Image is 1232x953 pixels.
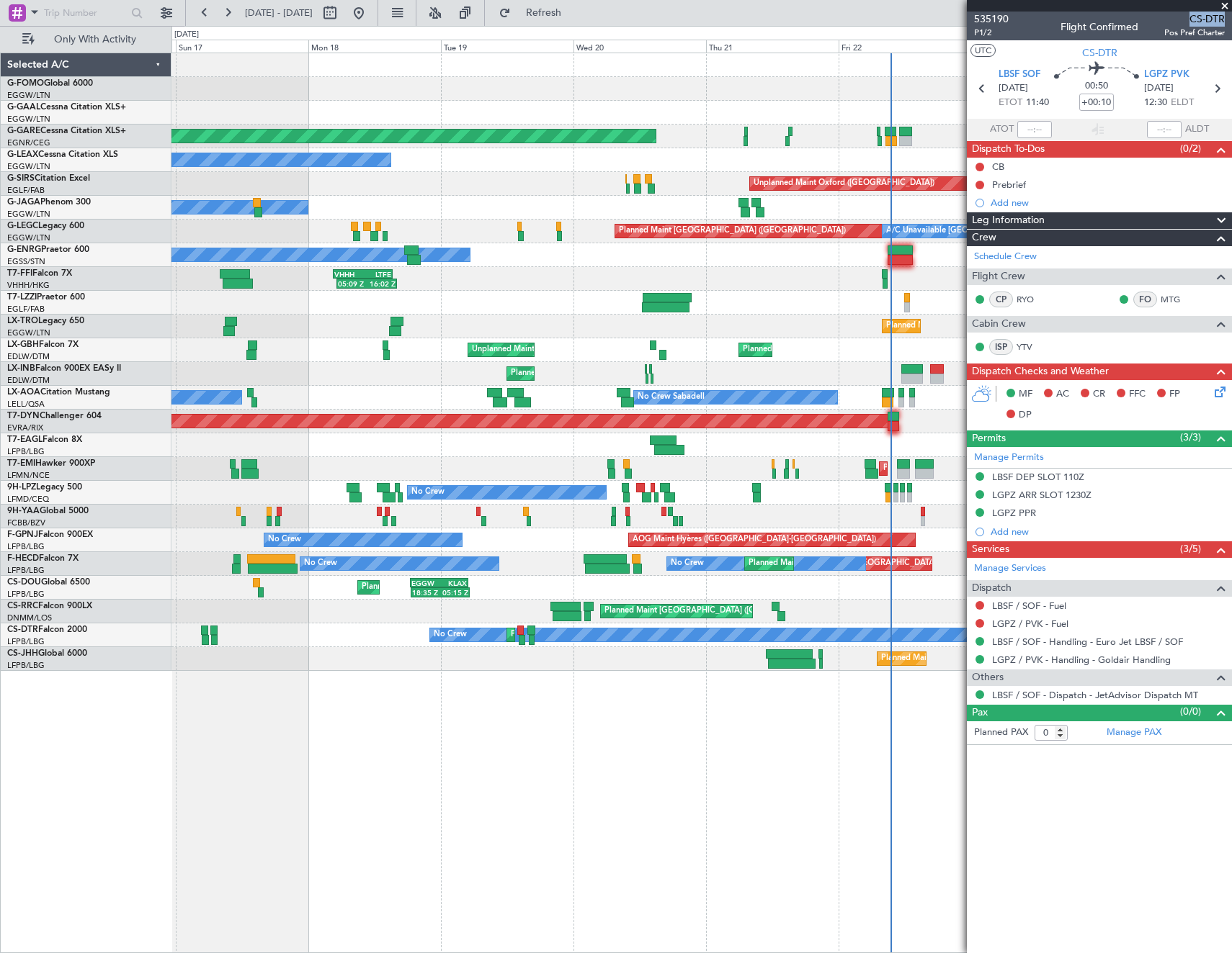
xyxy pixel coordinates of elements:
[472,339,709,361] div: Unplanned Maint [GEOGRAPHIC_DATA] ([GEOGRAPHIC_DATA])
[573,40,706,53] div: Wed 20
[633,529,876,551] div: AOG Maint Hyères ([GEOGRAPHIC_DATA]-[GEOGRAPHIC_DATA])
[7,435,43,444] span: T7-EAGL
[7,245,89,254] a: G-ENRGPraetor 600
[7,103,40,112] span: G-GAAL
[304,553,337,574] div: No Crew
[174,29,199,41] div: [DATE]
[7,530,93,539] a: F-GPNJFalcon 900EX
[989,339,1013,355] div: ISP
[7,317,38,325] span: LX-TRO
[7,269,72,278] a: T7-FFIFalcon 7X
[7,103,126,112] a: G-GAALCessna Citation XLS+
[992,471,1084,483] div: LBSF DEP SLOT 110Z
[972,268,1025,285] span: Flight Crew
[7,293,37,302] span: T7-LZZI
[1107,726,1161,740] a: Manage PAX
[7,114,50,125] a: EGGW/LTN
[7,412,40,420] span: T7-DYN
[412,588,440,597] div: 18:35 Z
[441,40,573,53] div: Tue 19
[991,525,1225,538] div: Add new
[7,185,45,196] a: EGLF/FAB
[992,636,1183,648] a: LBSF / SOF - Handling - Euro Jet LBSF / SOF
[1161,293,1193,306] a: MTG
[7,578,41,587] span: CS-DOU
[7,174,90,183] a: G-SIRSCitation Excel
[7,161,50,172] a: EGGW/LTN
[1144,81,1174,96] span: [DATE]
[992,618,1068,630] a: LGPZ / PVK - Fuel
[7,423,43,433] a: EVRA/RIX
[7,364,35,373] span: LX-INB
[886,220,1120,242] div: A/C Unavailable [GEOGRAPHIC_DATA] ([GEOGRAPHIC_DATA])
[308,40,441,53] div: Mon 18
[992,600,1066,612] a: LBSF / SOF - Fuel
[7,198,91,207] a: G-JAGAPhenom 300
[7,554,39,563] span: F-HECD
[1056,387,1069,402] span: AC
[972,430,1006,447] span: Permits
[7,660,45,671] a: LFPB/LBG
[1164,12,1225,27] span: CS-DTR
[7,388,40,397] span: LX-AOA
[7,399,45,410] a: LELL/QSA
[1026,96,1049,110] span: 11:40
[411,482,445,503] div: No Crew
[1164,27,1225,39] span: Pos Pref Charter
[367,279,396,288] div: 16:02 Z
[754,173,934,194] div: Unplanned Maint Oxford ([GEOGRAPHIC_DATA])
[972,230,996,246] span: Crew
[7,602,92,610] a: CS-RRCFalcon 900LX
[706,40,839,53] div: Thu 21
[974,12,1009,27] span: 535190
[7,127,40,135] span: G-GARE
[992,689,1198,701] a: LBSF / SOF - Dispatch - JetAdvisor Dispatch MT
[7,565,45,576] a: LFPB/LBG
[268,529,301,551] div: No Crew
[974,250,1037,264] a: Schedule Crew
[7,280,50,291] a: VHHH/HKG
[972,316,1026,333] span: Cabin Crew
[7,137,50,148] a: EGNR/CEG
[7,375,50,386] a: EDLW/DTM
[1144,96,1167,110] span: 12:30
[37,35,152,45] span: Only With Activity
[1019,387,1032,402] span: MF
[7,589,45,600] a: LFPB/LBG
[974,561,1046,576] a: Manage Services
[1019,408,1032,423] span: DP
[362,577,589,598] div: Planned Maint [GEOGRAPHIC_DATA] ([GEOGRAPHIC_DATA])
[7,649,38,658] span: CS-JHH
[1133,292,1157,307] div: FO
[1180,141,1201,156] span: (0/2)
[638,387,705,408] div: No Crew Sabadell
[7,388,110,397] a: LX-AOACitation Mustang
[7,340,79,349] a: LX-GBHFalcon 7X
[974,451,1044,465] a: Manage Permits
[972,580,1012,597] span: Dispatch
[972,669,1004,686] span: Others
[7,554,79,563] a: F-HECDFalcon 7X
[999,96,1022,110] span: ETOT
[7,494,49,505] a: LFMD/CEQ
[1085,79,1108,94] span: 00:50
[972,705,988,721] span: Pax
[992,179,1026,191] div: Prebrief
[7,636,45,647] a: LFPB/LBG
[7,530,38,539] span: F-GPNJ
[1180,430,1201,445] span: (3/3)
[991,197,1225,209] div: Add new
[7,507,40,515] span: 9H-YAA
[362,270,391,279] div: LTFE
[7,222,84,230] a: G-LEGCLegacy 600
[7,232,50,243] a: EGGW/LTN
[7,256,45,267] a: EGSS/STN
[743,339,903,361] div: Planned Maint Nice ([GEOGRAPHIC_DATA])
[7,174,35,183] span: G-SIRS
[992,654,1171,666] a: LGPZ / PVK - Handling - Goldair Handling
[7,507,89,515] a: 9H-YAAGlobal 5000
[338,279,367,288] div: 05:09 Z
[1017,340,1049,353] a: YTV
[7,269,32,278] span: T7-FFI
[7,304,45,315] a: EGLF/FAB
